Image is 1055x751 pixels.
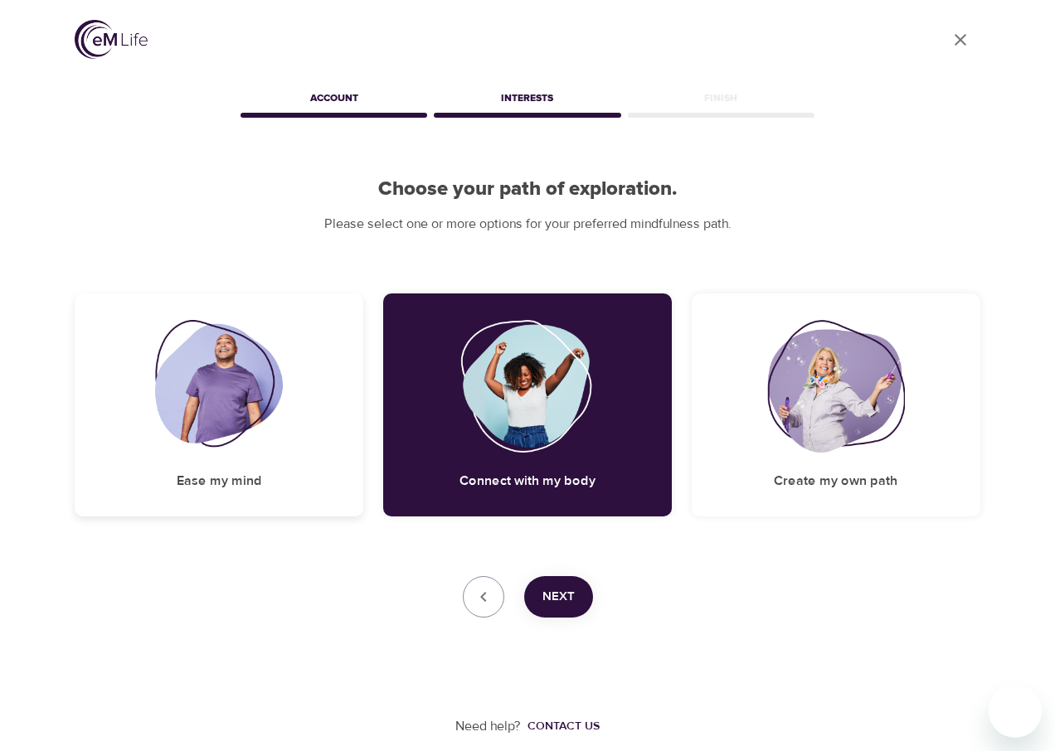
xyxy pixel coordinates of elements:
[75,293,363,516] div: Ease my mindEase my mind
[527,718,600,734] div: Contact us
[767,320,905,453] img: Create my own path
[155,320,284,453] img: Ease my mind
[542,586,575,608] span: Next
[989,685,1042,738] iframe: Button to launch messaging window
[459,472,596,490] h5: Connect with my body
[692,293,980,516] div: Create my own pathCreate my own path
[774,472,897,490] h5: Create my own path
[75,177,980,201] h2: Choose your path of exploration.
[75,20,148,59] img: logo
[75,215,980,234] p: Please select one or more options for your preferred mindfulness path.
[524,576,593,618] button: Next
[455,717,521,736] p: Need help?
[521,718,600,734] a: Contact us
[177,472,262,490] h5: Ease my mind
[941,20,980,60] a: close
[460,320,595,453] img: Connect with my body
[383,293,672,516] div: Connect with my bodyConnect with my body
